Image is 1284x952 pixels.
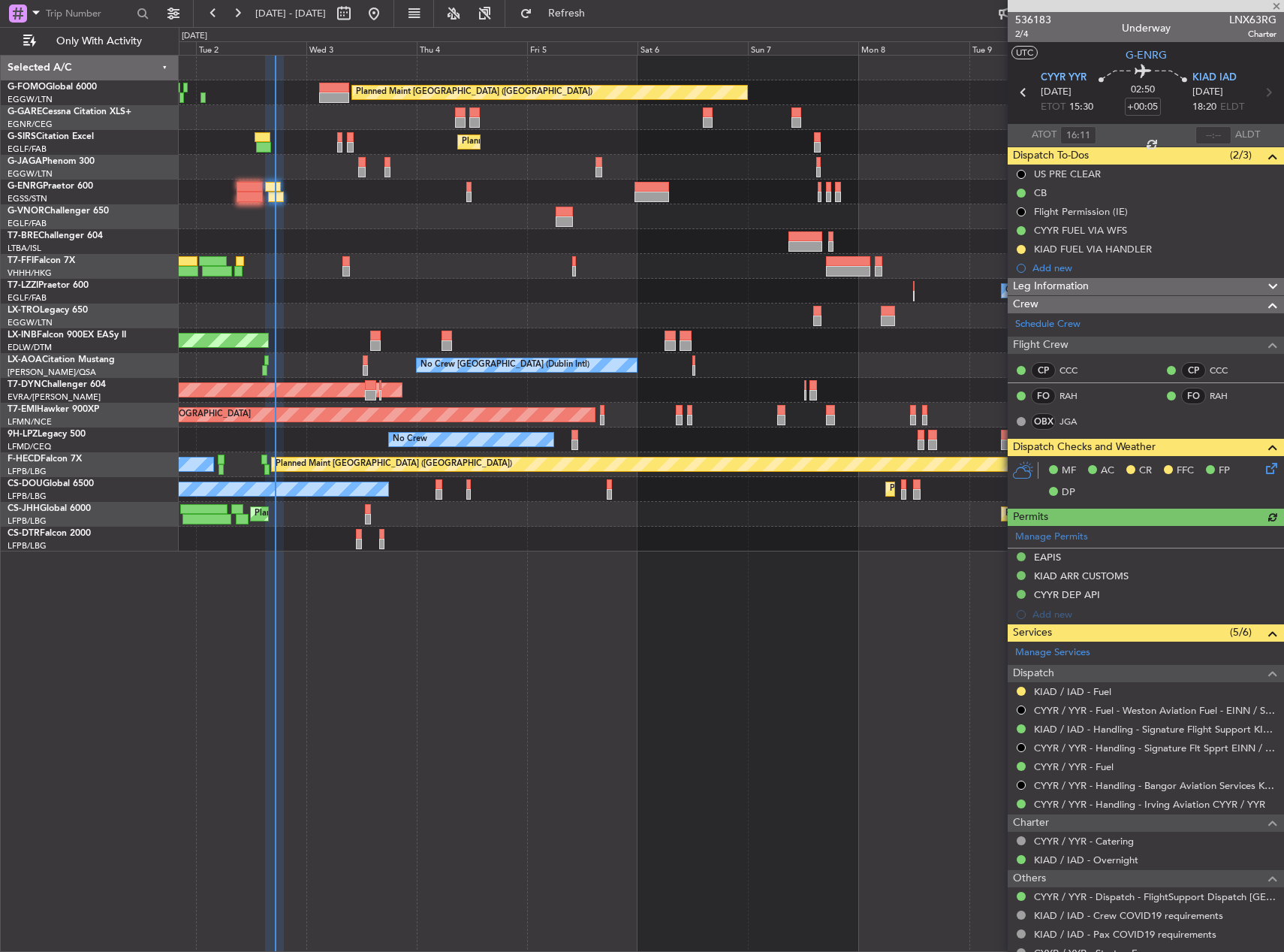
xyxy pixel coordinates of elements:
a: CYYR / YYR - Handling - Signature Flt Spprt EINN / SNN [1034,742,1276,754]
a: EGGW/LTN [8,317,53,328]
a: CCC [1210,364,1243,377]
a: F-HECDFalcon 7X [8,455,82,464]
div: Add new [1032,261,1276,274]
span: G-FOMO [8,83,46,92]
span: LNX63RG [1229,12,1276,28]
span: CYYR YYR [1041,71,1087,86]
div: FO [1181,388,1206,404]
a: CYYR / YYR - Fuel [1034,760,1114,773]
span: (5/6) [1230,624,1252,640]
div: CB [1034,186,1047,199]
span: CR [1139,464,1152,479]
a: KIAD / IAD - Handling - Signature Flight Support KIAD / IAD [1034,723,1276,736]
a: LX-INBFalcon 900EX EASy II [8,331,126,340]
span: LX-INB [8,331,37,340]
span: G-ENRG [1126,47,1167,63]
a: JGA [1059,415,1093,428]
a: CS-JHHGlobal 6000 [8,504,91,513]
a: LX-TROLegacy 650 [8,306,88,315]
a: LFMD/CEQ [8,441,51,452]
span: KIAD IAD [1192,71,1237,86]
span: 02:50 [1131,83,1155,98]
span: Others [1013,870,1046,887]
div: Planned Maint [GEOGRAPHIC_DATA] ([GEOGRAPHIC_DATA]) [1005,503,1242,525]
span: AC [1101,464,1114,479]
a: [PERSON_NAME]/QSA [8,367,96,378]
a: EGNR/CEG [8,119,53,130]
div: CP [1181,362,1206,379]
span: (2/3) [1230,147,1252,163]
a: G-JAGAPhenom 300 [8,157,95,166]
a: EGLF/FAB [8,144,47,155]
div: Sat 6 [637,41,748,55]
button: Refresh [513,2,603,26]
div: Tue 9 [969,41,1080,55]
span: LX-AOA [8,355,42,364]
div: No Crew [393,428,427,451]
span: DP [1062,485,1075,500]
span: G-GARE [8,107,42,116]
a: T7-FFIFalcon 7X [8,256,75,265]
a: G-SIRSCitation Excel [8,132,94,141]
span: 9H-LPZ [8,430,38,439]
span: FFC [1177,464,1194,479]
a: LFPB/LBG [8,466,47,477]
span: Dispatch [1013,665,1054,682]
span: ETOT [1041,100,1065,115]
span: Leg Information [1013,278,1089,295]
div: Planned Maint [GEOGRAPHIC_DATA] ([GEOGRAPHIC_DATA]) [462,131,698,153]
a: EGGW/LTN [8,168,53,180]
a: T7-DYNChallenger 604 [8,380,106,389]
a: EGGW/LTN [8,94,53,105]
span: G-SIRS [8,132,36,141]
span: [DATE] [1192,85,1223,100]
a: G-FOMOGlobal 6000 [8,83,97,92]
span: T7-EMI [8,405,37,414]
span: CS-JHH [8,504,40,513]
a: CS-DTRFalcon 2000 [8,529,91,538]
a: CCC [1059,364,1093,377]
span: T7-FFI [8,256,34,265]
span: Charter [1229,28,1276,41]
a: CYYR / YYR - Dispatch - FlightSupport Dispatch [GEOGRAPHIC_DATA] [1034,890,1276,903]
div: Owner [1005,280,1031,302]
div: Planned Maint [GEOGRAPHIC_DATA] ([GEOGRAPHIC_DATA]) [276,453,512,476]
span: T7-LZZI [8,281,38,290]
a: EGLF/FAB [8,292,47,304]
span: 18:20 [1192,100,1216,115]
div: Tue 2 [196,41,306,55]
div: OBX [1031,413,1056,430]
span: ELDT [1220,100,1244,115]
span: FP [1219,464,1230,479]
a: CYYR / YYR - Handling - Bangor Aviation Services KBGR / BGR [1034,779,1276,792]
span: F-HECD [8,455,41,464]
a: EVRA/[PERSON_NAME] [8,391,101,403]
a: RAH [1059,389,1093,403]
div: Thu 4 [417,41,527,55]
div: Fri 5 [527,41,637,55]
a: CYYR / YYR - Catering [1034,835,1134,848]
span: [DATE] [1041,85,1072,100]
span: G-JAGA [8,157,42,166]
div: KIAD FUEL VIA HANDLER [1034,243,1152,255]
span: CS-DTR [8,529,40,538]
button: UTC [1011,46,1038,59]
span: Charter [1013,814,1049,832]
a: KIAD / IAD - Overnight [1034,854,1138,866]
span: Crew [1013,296,1038,313]
span: Flight Crew [1013,337,1068,354]
div: Planned Maint [GEOGRAPHIC_DATA] ([GEOGRAPHIC_DATA]) [255,503,491,525]
a: VHHH/HKG [8,267,52,279]
a: RAH [1210,389,1243,403]
div: CP [1031,362,1056,379]
span: G-ENRG [8,182,43,191]
a: CYYR / YYR - Fuel - Weston Aviation Fuel - EINN / SNN [1034,704,1276,717]
div: CYYR FUEL VIA WFS [1034,224,1127,237]
span: 2/4 [1015,28,1051,41]
span: 15:30 [1069,100,1093,115]
a: LFPB/LBG [8,491,47,502]
a: EGLF/FAB [8,218,47,229]
div: Underway [1122,20,1171,36]
span: MF [1062,464,1076,479]
span: Dispatch Checks and Weather [1013,439,1156,456]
